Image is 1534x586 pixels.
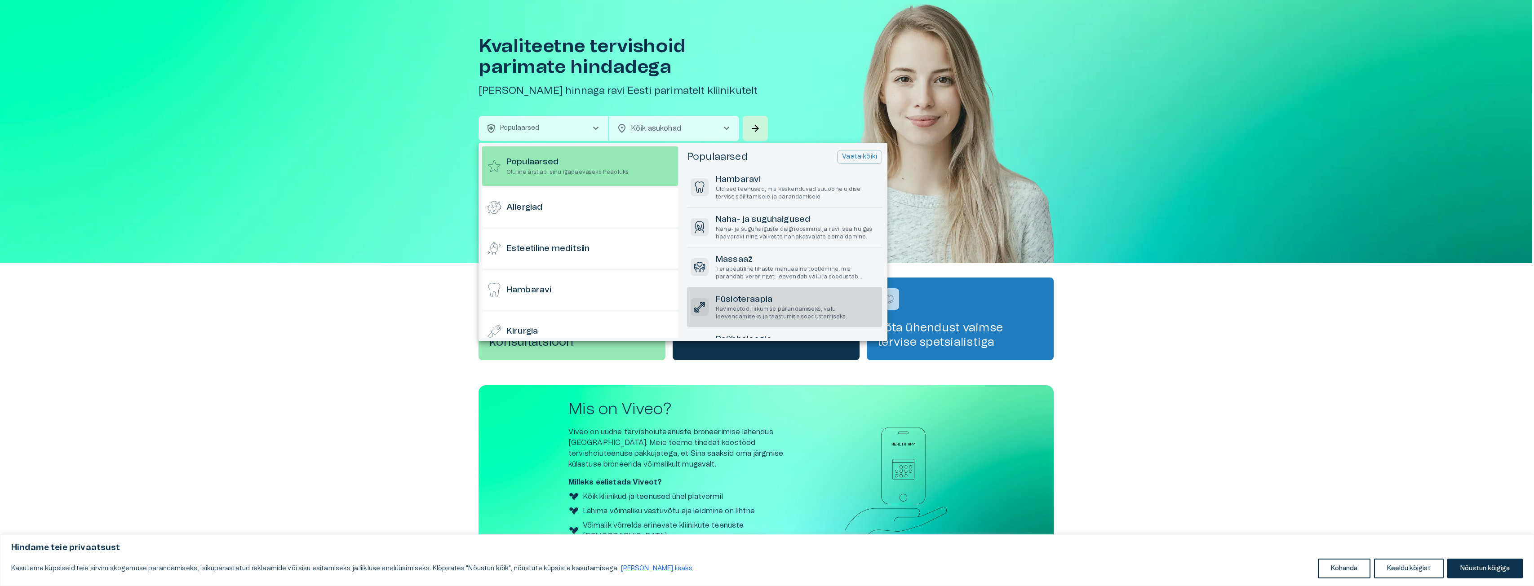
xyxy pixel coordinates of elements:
[506,243,590,255] h6: Esteetiline meditsiin
[11,542,1523,553] p: Hindame teie privaatsust
[506,326,538,338] h6: Kirurgia
[837,150,882,164] button: Vaata kõiki
[1318,559,1370,578] button: Kohanda
[716,225,878,241] p: Naha- ja suguhaiguste diagnoosimine ja ravi, sealhulgas haavaravi ning väikeste nahakasvajate eem...
[842,152,877,162] p: Vaata kõiki
[11,563,693,574] p: Kasutame küpsiseid teie sirvimiskogemuse parandamiseks, isikupärastatud reklaamide või sisu esita...
[1447,559,1523,578] button: Nõustun kõigiga
[716,305,878,321] p: Ravimeetod, liikumise parandamiseks, valu leevendamiseks ja taastumise soodustamiseks.
[716,265,878,281] p: Terapeutiline lihaste manuaalne töötlemine, mis parandab vereringet, leevendab valu ja soodustab ...
[716,174,878,186] h6: Hambaravi
[716,294,878,306] h6: Füsioteraapia
[687,150,748,163] h5: Populaarsed
[506,202,542,214] h6: Allergiad
[506,284,551,296] h6: Hambaravi
[716,214,878,226] h6: Naha- ja suguhaigused
[716,334,878,346] h6: Psühholoogia
[506,156,629,168] h6: Populaarsed
[716,254,878,266] h6: Massaaž
[1374,559,1444,578] button: Keeldu kõigist
[621,565,693,572] a: Loe lisaks
[506,168,629,176] p: Oluline arstiabi sinu igapäevaseks heaoluks
[716,185,878,201] p: Üldised teenused, mis keskenduvad suuõõne üldise tervise säilitamisele ja parandamisele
